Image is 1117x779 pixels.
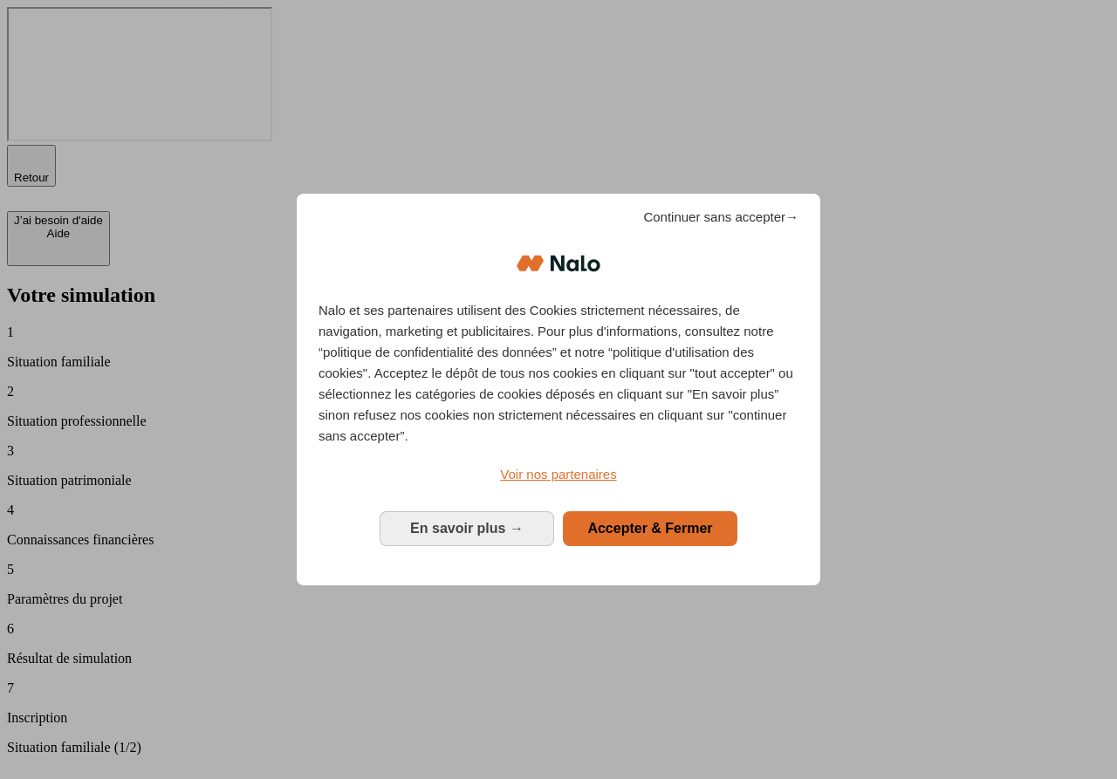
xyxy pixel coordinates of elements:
span: En savoir plus → [410,521,524,536]
p: Nalo et ses partenaires utilisent des Cookies strictement nécessaires, de navigation, marketing e... [319,300,798,447]
span: Continuer sans accepter→ [643,207,798,228]
span: Accepter & Fermer [587,521,712,536]
span: Voir nos partenaires [500,467,616,482]
a: Voir nos partenaires [319,464,798,485]
img: Logo [517,237,600,290]
button: Accepter & Fermer: Accepter notre traitement des données et fermer [563,511,737,546]
button: En savoir plus: Configurer vos consentements [380,511,554,546]
div: Bienvenue chez Nalo Gestion du consentement [297,194,820,585]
